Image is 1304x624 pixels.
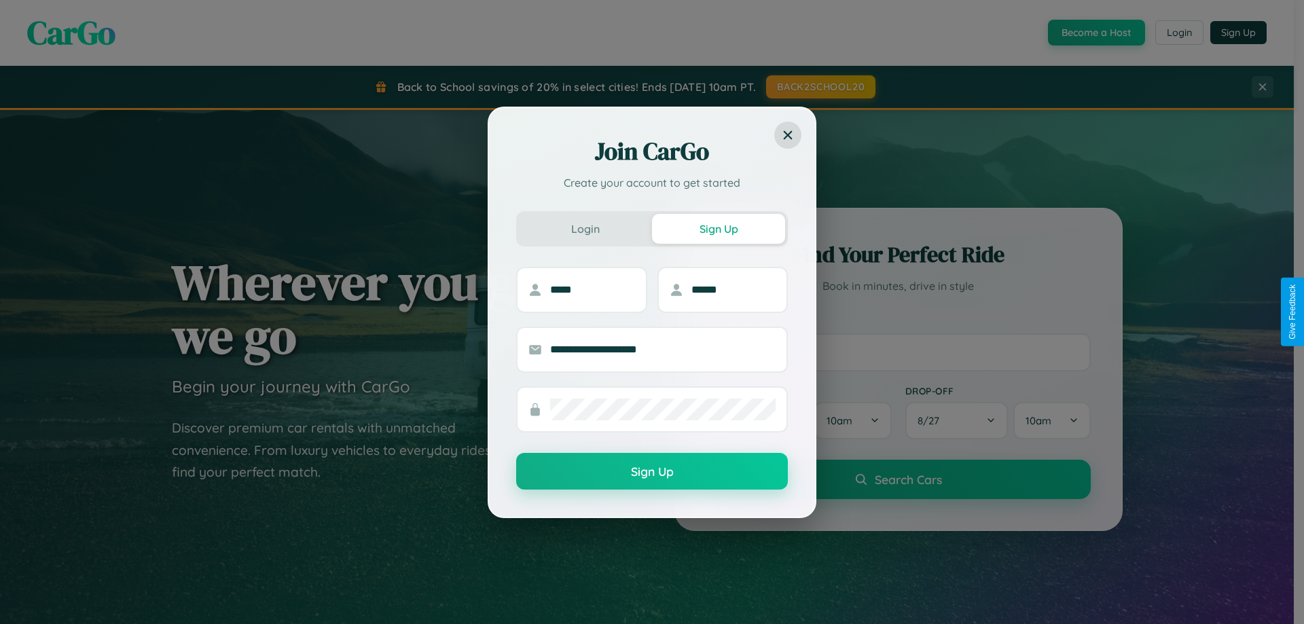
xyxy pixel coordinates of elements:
p: Create your account to get started [516,175,788,191]
button: Sign Up [652,214,785,244]
h2: Join CarGo [516,135,788,168]
div: Give Feedback [1288,285,1297,339]
button: Sign Up [516,453,788,490]
button: Login [519,214,652,244]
